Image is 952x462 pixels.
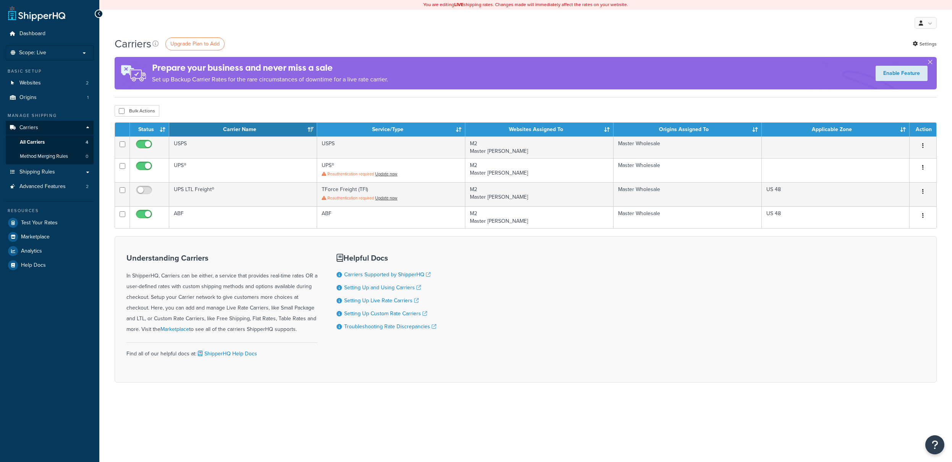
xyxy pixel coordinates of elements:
[913,39,937,49] a: Settings
[6,180,94,194] li: Advanced Features
[762,123,910,136] th: Applicable Zone: activate to sort column ascending
[115,105,159,117] button: Bulk Actions
[126,254,317,335] div: In ShipperHQ, Carriers can be either, a service that provides real-time rates OR a user-defined r...
[20,139,45,146] span: All Carriers
[6,149,94,164] li: Method Merging Rules
[614,182,761,206] td: Master Wholesale
[169,206,317,228] td: ABF
[465,206,614,228] td: M2 Master [PERSON_NAME]
[6,91,94,105] a: Origins 1
[876,66,928,81] a: Enable Feature
[86,80,89,86] span: 2
[465,123,614,136] th: Websites Assigned To: activate to sort column ascending
[344,284,421,292] a: Setting Up and Using Carriers
[344,271,431,279] a: Carriers Supported by ShipperHQ
[454,1,463,8] b: LIVE
[6,258,94,272] a: Help Docs
[165,37,225,50] a: Upgrade Plan to Add
[910,123,936,136] th: Action
[6,230,94,244] a: Marketplace
[169,182,317,206] td: UPS LTL Freight®
[317,206,465,228] td: ABF
[21,220,58,226] span: Test Your Rates
[317,136,465,158] td: USPS
[21,234,50,240] span: Marketplace
[19,50,46,56] span: Scope: Live
[19,125,38,131] span: Carriers
[6,207,94,214] div: Resources
[20,153,68,160] span: Method Merging Rules
[19,169,55,175] span: Shipping Rules
[762,182,910,206] td: US 48
[19,31,45,37] span: Dashboard
[6,135,94,149] li: All Carriers
[6,180,94,194] a: Advanced Features 2
[327,195,374,201] span: Reauthentication required
[344,297,419,305] a: Setting Up Live Rate Carriers
[317,158,465,182] td: UPS®
[160,325,189,333] a: Marketplace
[126,342,317,359] div: Find all of our helpful docs at:
[465,158,614,182] td: M2 Master [PERSON_NAME]
[169,158,317,182] td: UPS®
[614,123,761,136] th: Origins Assigned To: activate to sort column ascending
[6,165,94,179] a: Shipping Rules
[6,68,94,75] div: Basic Setup
[337,254,436,262] h3: Helpful Docs
[6,76,94,90] li: Websites
[6,27,94,41] a: Dashboard
[6,216,94,230] a: Test Your Rates
[86,139,88,146] span: 4
[86,183,89,190] span: 2
[6,244,94,258] a: Analytics
[317,123,465,136] th: Service/Type: activate to sort column ascending
[344,323,436,331] a: Troubleshooting Rate Discrepancies
[19,183,66,190] span: Advanced Features
[169,136,317,158] td: USPS
[8,6,65,21] a: ShipperHQ Home
[87,94,89,101] span: 1
[152,74,388,85] p: Set up Backup Carrier Rates for the rare circumstances of downtime for a live rate carrier.
[762,206,910,228] td: US 48
[375,171,397,177] a: Update now
[21,262,46,269] span: Help Docs
[465,182,614,206] td: M2 Master [PERSON_NAME]
[152,62,388,74] h4: Prepare your business and never miss a sale
[19,80,41,86] span: Websites
[170,40,220,48] span: Upgrade Plan to Add
[6,121,94,135] a: Carriers
[130,123,169,136] th: Status: activate to sort column ascending
[6,121,94,164] li: Carriers
[925,435,944,454] button: Open Resource Center
[115,57,152,89] img: ad-rules-rateshop-fe6ec290ccb7230408bd80ed9643f0289d75e0ffd9eb532fc0e269fcd187b520.png
[344,310,427,318] a: Setting Up Custom Rate Carriers
[196,350,257,358] a: ShipperHQ Help Docs
[614,158,761,182] td: Master Wholesale
[19,94,37,101] span: Origins
[375,195,397,201] a: Update now
[86,153,88,160] span: 0
[115,36,151,51] h1: Carriers
[6,76,94,90] a: Websites 2
[465,136,614,158] td: M2 Master [PERSON_NAME]
[327,171,374,177] span: Reauthentication required
[614,206,761,228] td: Master Wholesale
[169,123,317,136] th: Carrier Name: activate to sort column ascending
[6,135,94,149] a: All Carriers 4
[6,112,94,119] div: Manage Shipping
[317,182,465,206] td: TForce Freight (TFI)
[21,248,42,255] span: Analytics
[126,254,317,262] h3: Understanding Carriers
[614,136,761,158] td: Master Wholesale
[6,149,94,164] a: Method Merging Rules 0
[6,91,94,105] li: Origins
